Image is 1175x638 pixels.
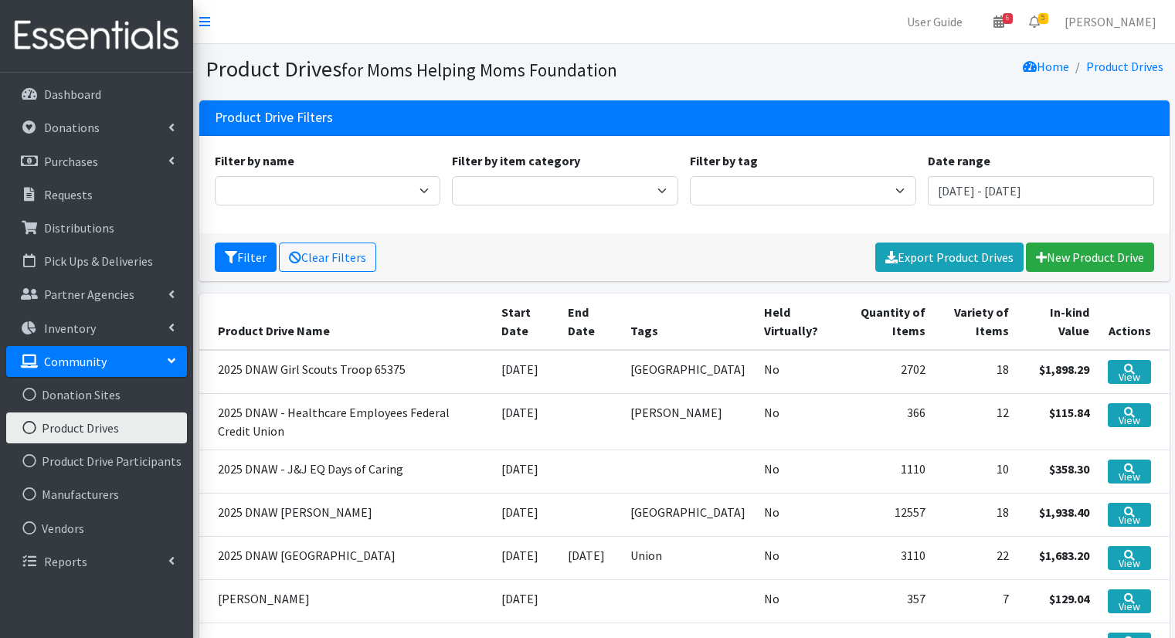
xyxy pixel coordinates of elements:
td: No [755,493,842,536]
a: 5 [1017,6,1052,37]
a: Community [6,346,187,377]
p: Pick Ups & Deliveries [44,253,153,269]
td: 2025 DNAW [PERSON_NAME] [199,493,493,536]
strong: $1,938.40 [1039,504,1089,520]
td: 366 [841,393,935,450]
a: View [1108,460,1151,484]
a: Distributions [6,212,187,243]
td: No [755,450,842,493]
a: View [1108,403,1151,427]
td: [DATE] [492,493,559,536]
a: View [1108,589,1151,613]
img: HumanEssentials [6,10,187,62]
a: View [1108,546,1151,570]
th: Product Drive Name [199,294,493,350]
a: Manufacturers [6,479,187,510]
strong: $358.30 [1049,461,1089,477]
h3: Product Drive Filters [215,110,333,126]
a: Product Drive Participants [6,446,187,477]
a: Product Drives [6,412,187,443]
th: Tags [621,294,755,350]
strong: $1,683.20 [1039,548,1089,563]
td: No [755,350,842,394]
a: Reports [6,546,187,577]
td: 1110 [841,450,935,493]
td: [DATE] [492,450,559,493]
a: Export Product Drives [875,243,1024,272]
td: [DATE] [492,393,559,450]
p: Partner Agencies [44,287,134,302]
th: In-kind Value [1018,294,1099,350]
strong: $115.84 [1049,405,1089,420]
button: Filter [215,243,277,272]
label: Filter by tag [690,151,758,170]
td: 10 [935,450,1018,493]
p: Dashboard [44,87,101,102]
a: [PERSON_NAME] [1052,6,1169,37]
td: No [755,579,842,623]
a: Donation Sites [6,379,187,410]
td: [DATE] [492,536,559,579]
a: New Product Drive [1026,243,1154,272]
a: Partner Agencies [6,279,187,310]
p: Requests [44,187,93,202]
td: 357 [841,579,935,623]
h1: Product Drives [205,56,679,83]
td: No [755,536,842,579]
a: Clear Filters [279,243,376,272]
td: [DATE] [492,579,559,623]
td: 18 [935,493,1018,536]
td: 2025 DNAW - J&J EQ Days of Caring [199,450,493,493]
a: View [1108,503,1151,527]
a: 6 [981,6,1017,37]
p: Distributions [44,220,114,236]
p: Donations [44,120,100,135]
a: User Guide [895,6,975,37]
th: Variety of Items [935,294,1018,350]
td: 2702 [841,350,935,394]
label: Filter by name [215,151,294,170]
p: Community [44,354,107,369]
a: Dashboard [6,79,187,110]
td: 2025 DNAW - Healthcare Employees Federal Credit Union [199,393,493,450]
td: [PERSON_NAME] [621,393,755,450]
td: [PERSON_NAME] [199,579,493,623]
p: Inventory [44,321,96,336]
label: Filter by item category [452,151,580,170]
label: Date range [928,151,990,170]
input: January 1, 2011 - December 31, 2011 [928,176,1154,205]
small: for Moms Helping Moms Foundation [341,59,617,81]
span: 6 [1003,13,1013,24]
strong: $129.04 [1049,591,1089,606]
td: [GEOGRAPHIC_DATA] [621,350,755,394]
td: 3110 [841,536,935,579]
p: Reports [44,554,87,569]
td: 18 [935,350,1018,394]
td: [DATE] [492,350,559,394]
a: Donations [6,112,187,143]
td: 2025 DNAW [GEOGRAPHIC_DATA] [199,536,493,579]
a: View [1108,360,1151,384]
a: Purchases [6,146,187,177]
strong: $1,898.29 [1039,361,1089,377]
span: 5 [1038,13,1048,24]
th: Quantity of Items [841,294,935,350]
th: Held Virtually? [755,294,842,350]
td: 22 [935,536,1018,579]
td: 12557 [841,493,935,536]
td: 12 [935,393,1018,450]
p: Purchases [44,154,98,169]
td: No [755,393,842,450]
a: Inventory [6,313,187,344]
td: [DATE] [559,536,621,579]
a: Vendors [6,513,187,544]
td: 2025 DNAW Girl Scouts Troop 65375 [199,350,493,394]
th: Actions [1099,294,1170,350]
td: 7 [935,579,1018,623]
a: Home [1023,59,1069,74]
th: Start Date [492,294,559,350]
td: Union [621,536,755,579]
td: [GEOGRAPHIC_DATA] [621,493,755,536]
a: Product Drives [1086,59,1163,74]
a: Pick Ups & Deliveries [6,246,187,277]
